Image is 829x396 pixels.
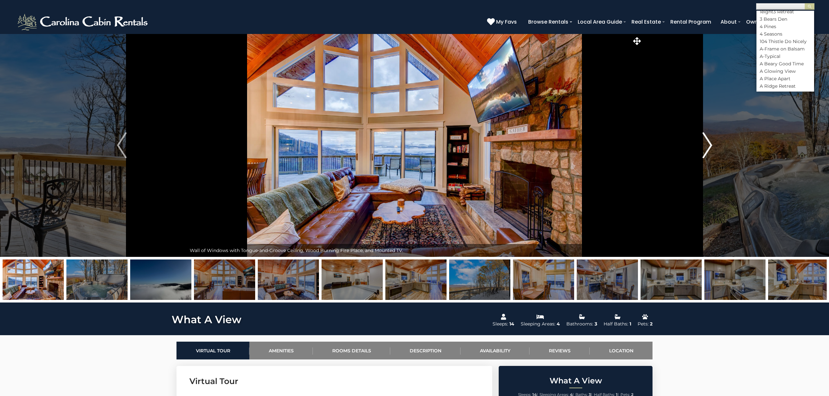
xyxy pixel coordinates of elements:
a: Location [590,342,653,359]
img: 165319699 [258,259,319,300]
a: Real Estate [628,16,664,27]
img: 165319721 [322,259,383,300]
li: A Rustic Hideaway [756,91,814,96]
a: Virtual Tour [176,342,249,359]
span: My Favs [496,18,517,26]
img: 165319710 [513,259,574,300]
img: arrow [702,132,712,158]
img: 165384773 [66,259,128,300]
a: Local Area Guide [574,16,625,27]
img: 165319698 [3,259,64,300]
img: 165319696 [194,259,255,300]
img: 165319704 [385,259,447,300]
li: A Beary Good Time [756,61,814,67]
a: Browse Rentals [525,16,572,27]
div: Wall of Windows with Tongue-and-Groove Ceiling, Wood Burning Fire Place, and Mounted TV. [187,244,642,257]
li: A Ridge Retreat [756,83,814,89]
li: A Place Apart [756,76,814,82]
a: My Favs [487,18,518,26]
a: Owner Login [743,16,781,27]
h3: Virtual Tour [189,376,479,387]
li: 4 Pines [756,24,814,29]
a: Description [390,342,460,359]
a: Availability [460,342,529,359]
a: Rental Program [667,16,714,27]
img: arrow [117,132,127,158]
li: 3 Bears Den [756,16,814,22]
li: 1eight3 Retreat [756,9,814,15]
button: Previous [57,34,187,257]
img: White-1-2.png [16,12,151,32]
li: 104 Thistle Do Nicely [756,38,814,44]
li: 4 Seasons [756,31,814,37]
a: Rooms Details [313,342,390,359]
img: 165384779 [449,259,510,300]
button: Next [642,34,772,257]
a: About [717,16,740,27]
img: 165319705 [641,259,702,300]
a: Reviews [529,342,590,359]
a: Amenities [249,342,313,359]
li: A Glowing View [756,68,814,74]
li: A-Frame on Balsam [756,46,814,52]
img: 165319709 [577,259,638,300]
h2: What A View [500,377,651,385]
img: 165319706 [704,259,766,300]
img: 167733551 [130,259,191,300]
li: A-Typical [756,53,814,59]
